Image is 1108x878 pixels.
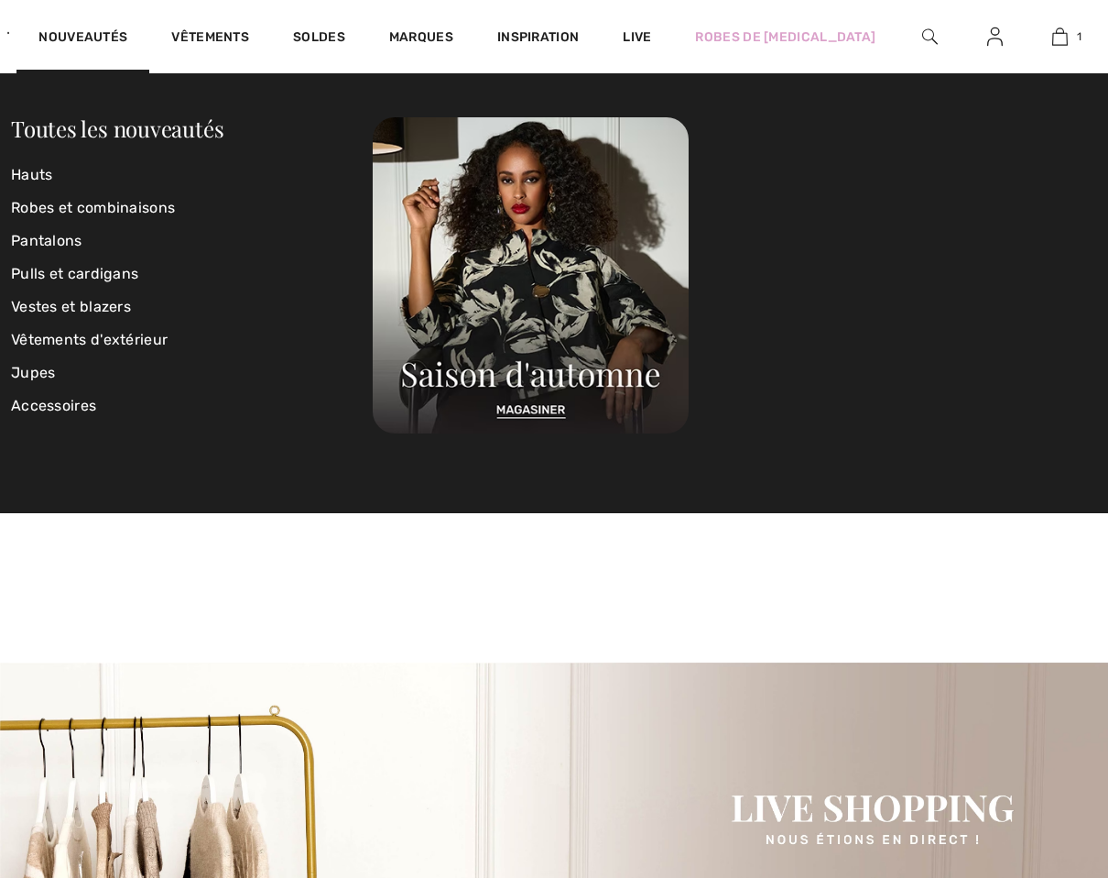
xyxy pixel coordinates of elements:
a: Vêtements d'extérieur [11,324,373,357]
a: Toutes les nouveautés [11,114,223,143]
iframe: Ouvre un widget dans lequel vous pouvez chatter avec l’un de nos agents [992,823,1090,869]
a: Se connecter [972,26,1017,49]
img: 1ère Avenue [7,15,9,51]
a: Vestes et blazers [11,291,373,324]
a: Live [623,27,651,47]
a: Soldes [293,29,345,49]
a: Robes et combinaisons [11,192,373,225]
a: 1 [1028,26,1092,48]
a: Vêtements [171,29,249,49]
a: Accessoires [11,390,373,423]
a: Pulls et cardigans [11,258,373,291]
a: Jupes [11,357,373,390]
span: 1 [1077,28,1081,45]
a: Nouveautés [38,29,127,49]
img: Mes infos [987,26,1003,48]
img: 250825112755_e80b8af1c0156.jpg [373,117,689,434]
a: Marques [389,29,453,49]
a: Hauts [11,159,373,192]
span: Inspiration [497,29,579,49]
img: Mon panier [1052,26,1068,48]
a: Pantalons [11,225,373,258]
img: recherche [922,26,938,48]
a: Robes de [MEDICAL_DATA] [695,27,875,47]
